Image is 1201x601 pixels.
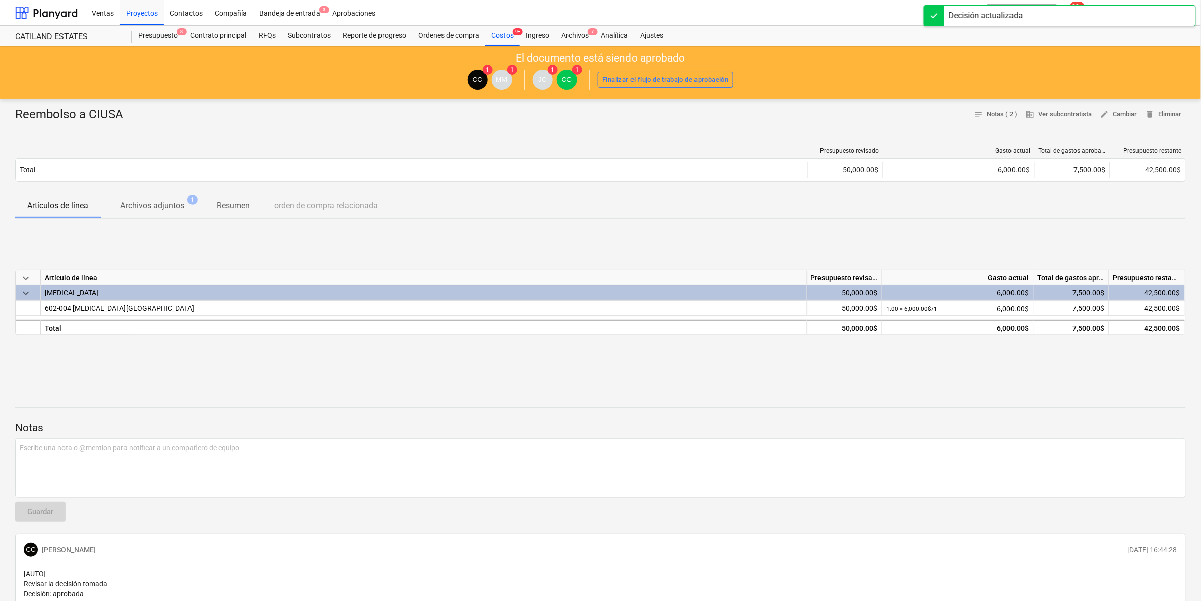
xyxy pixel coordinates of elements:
div: 42,500.00$ [1109,285,1185,300]
div: 50,000.00$ [807,285,882,300]
div: 42,500.00$ [1109,320,1185,335]
div: 6,000.00$ [887,300,1029,316]
span: edit [1100,110,1109,119]
span: 7 [588,28,598,35]
span: Eliminar [1146,109,1182,121]
div: Presupuesto restante [1109,270,1185,285]
span: [AUTO] Revisar la decisión tomada Decisión: aprobada [24,570,107,598]
div: 7,500.00$ [1034,320,1109,335]
div: Javier Cattan [533,70,553,90]
button: Notas ( 2 ) [970,107,1022,123]
div: CAPEX [45,285,802,300]
div: Finalizar el flujo de trabajo de aprobación [603,74,729,86]
a: Contrato principal [184,26,252,46]
div: Total de gastos aprobados [1034,270,1109,285]
div: 7,500.00$ [1034,285,1109,300]
div: Presupuesto restante [1114,147,1182,154]
span: CC [562,76,572,83]
div: Gasto actual [888,147,1031,154]
a: Archivos7 [555,26,595,46]
span: 1 [572,65,582,75]
button: Finalizar el flujo de trabajo de aprobación [598,72,734,88]
span: keyboard_arrow_down [20,272,32,284]
span: CC [26,546,36,553]
div: Presupuesto revisado [807,270,882,285]
span: Ver subcontratista [1026,109,1092,121]
div: CATILAND ESTATES [15,32,120,42]
a: Ingreso [520,26,555,46]
p: Artículos de línea [27,200,88,212]
span: Notas ( 2 ) [974,109,1018,121]
div: Artículo de línea [41,270,807,285]
span: 42,500.00$ [1146,166,1181,174]
small: 1.00 × 6,000.00$ / 1 [887,305,938,312]
span: 1 [483,65,493,75]
div: Archivos [555,26,595,46]
span: delete [1146,110,1155,119]
span: 3 [177,28,187,35]
button: Eliminar [1142,107,1186,123]
div: 50,000.00$ [807,320,882,335]
div: Carlos Cedeno [557,70,577,90]
div: Decisión actualizada [949,10,1023,22]
span: MM [496,76,507,83]
a: Costos9+ [485,26,520,46]
div: Presupuesto [132,26,184,46]
div: 7,500.00$ [1034,162,1110,178]
div: 6,000.00$ [888,166,1030,174]
span: business [1026,110,1035,119]
span: 3 [319,6,329,13]
div: 6,000.00$ [887,285,1029,300]
div: Reembolso a CIUSA [15,107,132,123]
p: Notas [15,421,1186,435]
p: Total [20,165,35,175]
span: 602-004 CAPEX Surf Camp [45,304,194,312]
span: notes [974,110,983,119]
p: [DATE] 16:44:28 [1128,545,1177,555]
span: 9+ [513,28,523,35]
span: JC [538,76,546,83]
span: keyboard_arrow_down [20,287,32,299]
div: Costos [485,26,520,46]
div: 50,000.00$ [807,162,883,178]
button: Cambiar [1096,107,1142,123]
a: Presupuesto3 [132,26,184,46]
div: Carlos Cedeno [24,543,38,557]
span: 1 [507,65,517,75]
div: Total [41,320,807,335]
a: Reporte de progreso [337,26,412,46]
a: RFQs [252,26,282,46]
div: Carlos Cedeno [468,70,488,90]
a: Subcontratos [282,26,337,46]
a: Ordenes de compra [412,26,485,46]
span: Cambiar [1100,109,1137,121]
span: 1 [187,195,198,205]
div: MAURA MORALES [492,70,512,90]
div: Total de gastos aprobados [1039,147,1106,154]
a: Analítica [595,26,634,46]
a: Ajustes [634,26,669,46]
div: 50,000.00$ [807,300,882,316]
span: 7,500.00$ [1073,304,1105,312]
p: Resumen [217,200,250,212]
div: 6,000.00$ [887,321,1029,336]
p: El documento está siendo aprobado [516,51,685,66]
p: [PERSON_NAME] [42,545,96,555]
button: Ver subcontratista [1022,107,1096,123]
div: Presupuesto revisado [812,147,879,154]
p: Archivos adjuntos [120,200,184,212]
span: CC [473,76,482,83]
span: 1 [548,65,558,75]
span: 42,500.00$ [1145,304,1180,312]
div: Gasto actual [882,270,1034,285]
